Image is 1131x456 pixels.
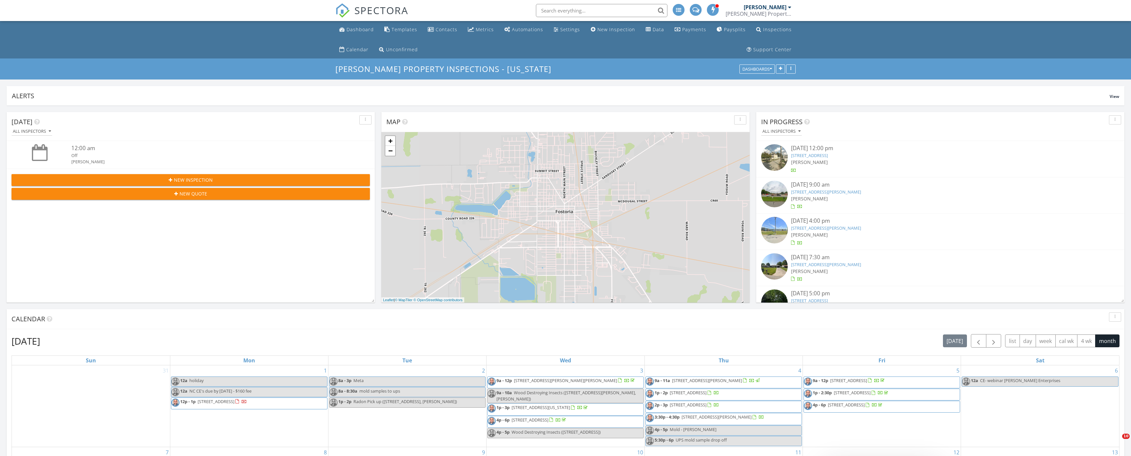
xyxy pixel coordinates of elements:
[645,413,802,425] a: 3:30p - 4:30p [STREET_ADDRESS][PERSON_NAME]
[726,11,791,17] div: Kelley Property Inspections, LLC
[646,390,654,398] img: joe_kelley.jpg
[12,174,370,186] button: New Inspection
[791,181,1090,189] div: [DATE] 9:00 am
[496,404,589,410] a: 1p - 3p [STREET_ADDRESS][US_STATE]
[465,24,496,36] a: Metrics
[488,417,496,425] img: joe_kelley.jpg
[761,181,1119,210] a: [DATE] 9:00 am [STREET_ADDRESS][PERSON_NAME] [PERSON_NAME]
[551,24,583,36] a: Settings
[761,144,1119,173] a: [DATE] 12:00 pm [STREET_ADDRESS] [PERSON_NAME]
[955,365,961,376] a: Go to September 5, 2025
[512,429,601,435] span: Wood Destroying Insects ([STREET_ADDRESS])
[189,388,252,394] span: NC CE's due by [DATE] - $160 fee
[597,26,635,33] div: New Inspection
[646,437,654,445] img: joe_kelley.jpg
[761,217,788,243] img: streetview
[761,253,1119,283] a: [DATE] 7:30 am [STREET_ADDRESS][PERSON_NAME] [PERSON_NAME]
[645,389,802,400] a: 1p - 2p [STREET_ADDRESS]
[180,190,207,197] span: New Quote
[328,365,486,447] td: Go to September 2, 2025
[670,390,707,396] span: [STREET_ADDRESS]
[813,390,889,396] a: 1p - 2:30p [STREET_ADDRESS]
[487,416,644,428] a: 4p - 6p [STREET_ADDRESS]
[161,365,170,376] a: Go to August 31, 2025
[335,63,557,74] a: [PERSON_NAME] Property Inspections - [US_STATE]
[813,390,832,396] span: 1p - 2:30p
[12,188,370,200] button: New Quote
[386,46,418,53] div: Unconfirmed
[877,356,887,365] a: Friday
[476,26,494,33] div: Metrics
[381,297,464,303] div: |
[791,232,828,238] span: [PERSON_NAME]
[488,404,496,413] img: joe_kelley.jpg
[401,356,413,365] a: Tuesday
[180,399,196,404] span: 12p - 1p
[502,24,546,36] a: Automations (Advanced)
[487,376,644,388] a: 9a - 12p [STREET_ADDRESS][PERSON_NAME][PERSON_NAME]
[961,365,1119,447] td: Go to September 6, 2025
[742,67,772,72] div: Dashboards
[813,402,883,408] a: 4p - 6p [STREET_ADDRESS]
[834,390,871,396] span: [STREET_ADDRESS]
[171,377,180,386] img: joe_kelley.jpg
[804,376,960,388] a: 9a - 12p [STREET_ADDRESS]
[753,46,792,53] div: Support Center
[392,26,417,33] div: Templates
[359,388,400,394] span: mold samples to ups
[791,144,1090,152] div: [DATE] 12:00 pm
[754,24,794,36] a: Inspections
[335,9,408,23] a: SPECTORA
[338,377,351,383] span: 8a - 3p
[329,377,338,386] img: joe_kelley.jpg
[170,365,328,447] td: Go to September 1, 2025
[646,414,654,422] img: joe_kelley.jpg
[335,3,350,18] img: The Best Home Inspection Software - Spectora
[338,399,351,404] span: 1p - 2p
[791,298,828,304] a: [STREET_ADDRESS]
[646,402,654,410] img: joe_kelley.jpg
[791,159,828,165] span: [PERSON_NAME]
[12,91,1110,100] div: Alerts
[804,377,812,386] img: joe_kelley.jpg
[986,334,1001,348] button: Next month
[804,402,812,410] img: joe_kelley.jpg
[971,334,986,348] button: Previous month
[12,117,33,126] span: [DATE]
[761,253,788,280] img: streetview
[337,44,371,56] a: Calendar
[512,404,570,410] span: [STREET_ADDRESS][US_STATE]
[12,127,52,136] button: All Inspectors
[481,365,486,376] a: Go to September 2, 2025
[512,26,543,33] div: Automations
[739,65,775,74] button: Dashboards
[791,268,828,274] span: [PERSON_NAME]
[643,24,667,36] a: Data
[813,377,886,383] a: 9a - 12p [STREET_ADDRESS]
[943,334,967,347] button: [DATE]
[761,289,788,316] img: streetview
[1077,334,1095,347] button: 4 wk
[804,401,960,413] a: 4p - 6p [STREET_ADDRESS]
[761,127,802,136] button: All Inspectors
[791,152,828,158] a: [STREET_ADDRESS]
[676,437,727,443] span: UPS mold sample drop off
[655,414,764,420] a: 3:30p - 4:30p [STREET_ADDRESS][PERSON_NAME]
[655,390,668,396] span: 1p - 2p
[12,314,45,323] span: Calendar
[353,399,457,404] span: Radon Pick up ([STREET_ADDRESS], [PERSON_NAME])
[71,144,340,152] div: 12:00 am
[761,217,1119,246] a: [DATE] 4:00 pm [STREET_ADDRESS][PERSON_NAME] [PERSON_NAME]
[761,117,803,126] span: In Progress
[189,377,204,383] span: holiday
[646,377,654,386] img: joe_kelley.jpg
[791,253,1090,262] div: [DATE] 7:30 am
[512,417,548,423] span: [STREET_ADDRESS]
[488,429,496,437] img: joe_kelley.jpg
[791,262,861,267] a: [STREET_ADDRESS][PERSON_NAME]
[761,289,1119,319] a: [DATE] 5:00 pm [STREET_ADDRESS] [PERSON_NAME]
[655,426,668,432] span: 4p - 5p
[242,356,256,365] a: Monday
[560,26,580,33] div: Settings
[382,24,420,36] a: Templates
